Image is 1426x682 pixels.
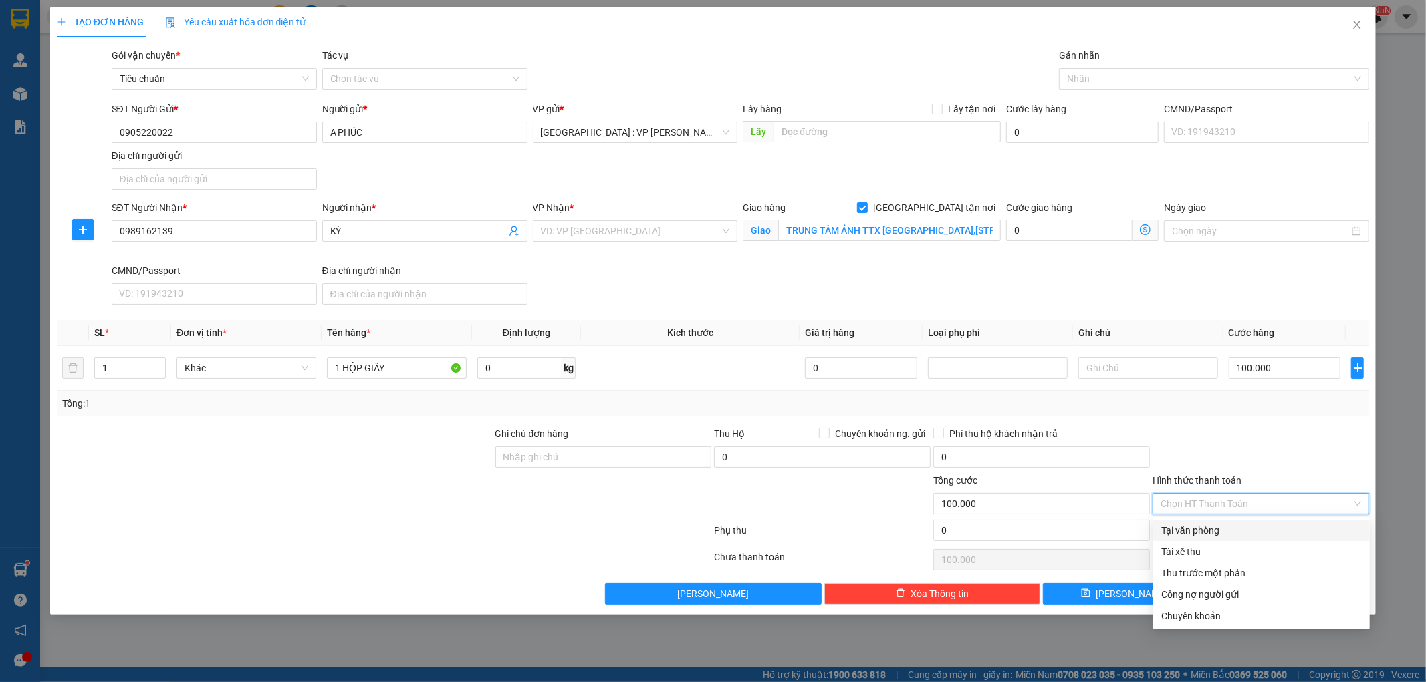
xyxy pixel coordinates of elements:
[112,263,317,278] div: CMND/Passport
[667,327,713,338] span: Kích thước
[165,17,306,27] span: Yêu cầu xuất hóa đơn điện tử
[713,550,933,573] div: Chưa thanh toán
[72,219,94,240] button: plus
[62,396,550,411] div: Tổng: 1
[62,357,84,379] button: delete
[743,104,782,114] span: Lấy hàng
[896,588,905,599] span: delete
[830,426,931,441] span: Chuyển khoản ng. gửi
[5,29,102,52] span: [PHONE_NUMBER]
[1164,102,1369,116] div: CMND/Passport
[57,17,66,27] span: plus
[713,523,933,546] div: Phụ thu
[1006,220,1133,241] input: Cước giao hàng
[541,122,730,142] span: Đà Nẵng : VP Thanh Khê
[1161,544,1362,559] div: Tài xế thu
[868,200,1001,215] span: [GEOGRAPHIC_DATA] tận nơi
[322,283,527,305] input: Địa chỉ của người nhận
[714,428,745,439] span: Thu Hộ
[1073,320,1223,346] th: Ghi chú
[933,475,977,486] span: Tổng cước
[73,224,93,235] span: plus
[176,327,227,338] span: Đơn vị tính
[805,357,917,379] input: 0
[185,358,308,378] span: Khác
[778,220,1001,241] input: Giao tận nơi
[1351,357,1364,379] button: plus
[509,226,519,236] span: user-add
[1161,587,1362,602] div: Công nợ người gửi
[322,263,527,278] div: Địa chỉ người nhận
[743,121,774,142] span: Lấy
[944,426,1063,441] span: Phí thu hộ khách nhận trả
[562,357,576,379] span: kg
[57,17,144,27] span: TẠO ĐƠN HÀNG
[495,428,569,439] label: Ghi chú đơn hàng
[1140,224,1151,235] span: dollar-circle
[1153,475,1241,486] label: Hình thức thanh toán
[805,327,854,338] span: Giá trị hàng
[112,200,317,215] div: SĐT Người Nhận
[1078,357,1218,379] input: Ghi Chú
[94,327,105,338] span: SL
[112,102,317,116] div: SĐT Người Gửi
[322,50,349,61] label: Tác vụ
[112,168,317,190] input: Địa chỉ của người gửi
[1161,523,1362,538] div: Tại văn phòng
[327,357,467,379] input: VD: Bàn, Ghế
[1164,202,1206,213] label: Ngày giao
[1043,583,1205,605] button: save[PERSON_NAME]
[495,446,712,468] input: Ghi chú đơn hàng
[1161,609,1362,623] div: Chuyển khoản
[503,327,550,338] span: Định lượng
[112,50,180,61] span: Gói vận chuyển
[1081,588,1090,599] span: save
[911,586,969,601] span: Xóa Thông tin
[1352,19,1362,30] span: close
[533,202,570,213] span: VP Nhận
[1161,566,1362,580] div: Thu trước một phần
[533,102,738,116] div: VP gửi
[116,29,245,53] span: CÔNG TY TNHH CHUYỂN PHÁT NHANH BẢO AN
[1153,584,1370,605] div: Cước gửi hàng sẽ được ghi vào công nợ của người gửi
[743,220,778,241] span: Giao
[327,327,370,338] span: Tên hàng
[89,6,265,24] strong: PHIẾU DÁN LÊN HÀNG
[165,17,176,28] img: icon
[322,200,527,215] div: Người nhận
[1096,586,1167,601] span: [PERSON_NAME]
[112,148,317,163] div: Địa chỉ người gửi
[1006,202,1072,213] label: Cước giao hàng
[1006,122,1159,143] input: Cước lấy hàng
[943,102,1001,116] span: Lấy tận nơi
[774,121,1001,142] input: Dọc đường
[677,586,749,601] span: [PERSON_NAME]
[824,583,1041,605] button: deleteXóa Thông tin
[5,92,84,104] span: 08:35:12 [DATE]
[1338,7,1376,44] button: Close
[1229,327,1275,338] span: Cước hàng
[1352,363,1363,373] span: plus
[322,102,527,116] div: Người gửi
[743,202,786,213] span: Giao hàng
[923,320,1073,346] th: Loại phụ phí
[1006,104,1066,114] label: Cước lấy hàng
[1172,224,1349,238] input: Ngày giao
[5,71,205,90] span: Mã đơn: DNTK1508250002
[1059,50,1100,61] label: Gán nhãn
[605,583,822,605] button: [PERSON_NAME]
[37,29,71,40] strong: CSKH:
[120,69,309,89] span: Tiêu chuẩn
